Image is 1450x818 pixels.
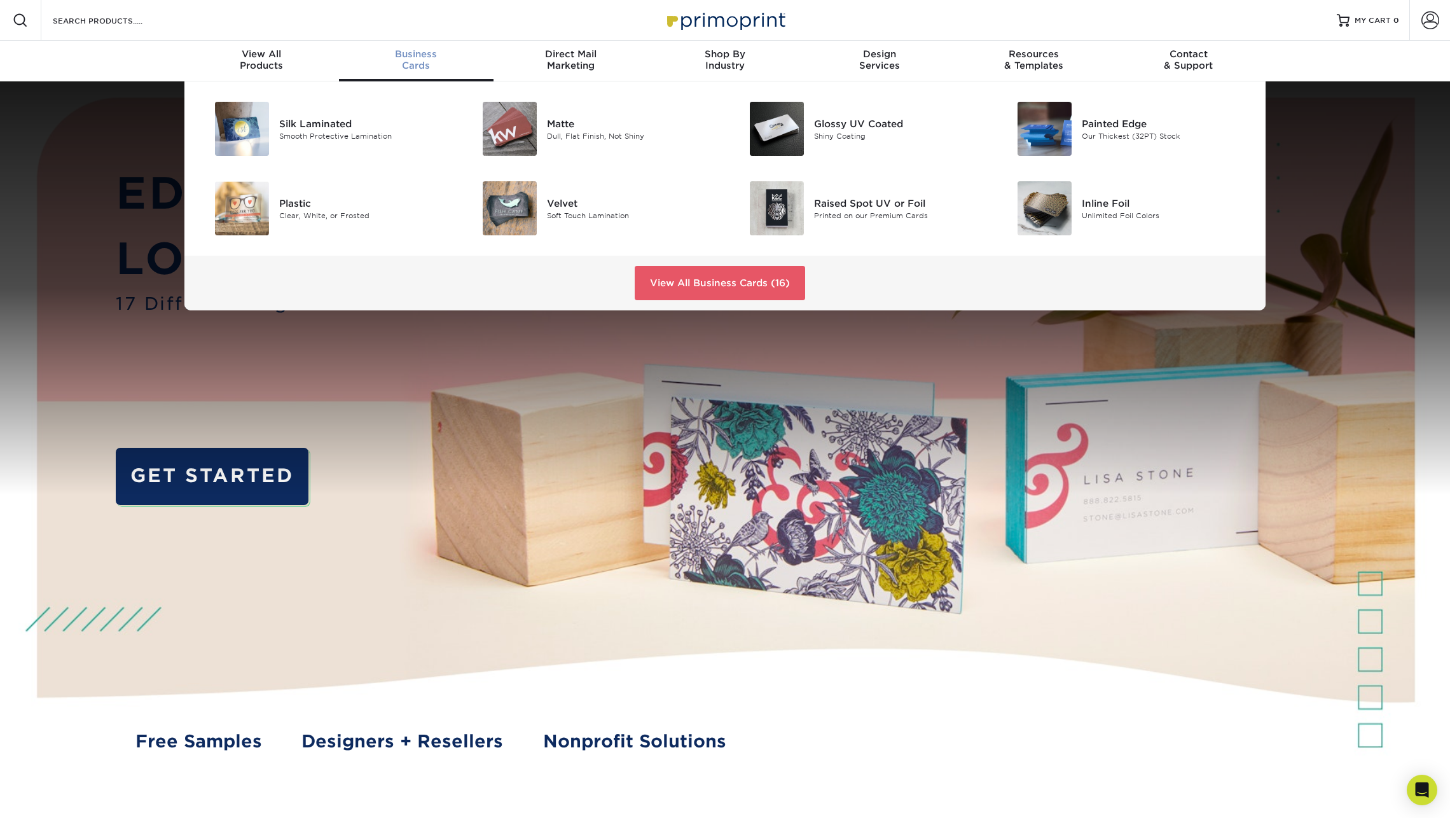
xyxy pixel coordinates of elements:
div: & Support [1111,48,1266,71]
div: Raised Spot UV or Foil [814,196,983,210]
div: Shiny Coating [814,130,983,141]
img: Matte Business Cards [483,102,537,156]
img: Silk Laminated Business Cards [215,102,269,156]
a: Direct MailMarketing [494,41,648,81]
div: Smooth Protective Lamination [279,130,448,141]
a: Inline Foil Business Cards Inline Foil Unlimited Foil Colors [1002,176,1251,240]
a: Free Samples [135,728,262,754]
span: Business [339,48,494,60]
div: Industry [648,48,803,71]
div: Cards [339,48,494,71]
input: SEARCH PRODUCTS..... [52,13,176,28]
span: View All [184,48,339,60]
a: Velvet Business Cards Velvet Soft Touch Lamination [467,176,716,240]
a: Designers + Resellers [301,728,503,754]
a: Contact& Support [1111,41,1266,81]
div: Matte [547,116,715,130]
div: Marketing [494,48,648,71]
a: BusinessCards [339,41,494,81]
span: 0 [1393,16,1399,25]
img: Primoprint [661,6,789,34]
img: Painted Edge Business Cards [1018,102,1072,156]
a: Raised Spot UV or Foil Business Cards Raised Spot UV or Foil Printed on our Premium Cards [735,176,983,240]
div: Our Thickest (32PT) Stock [1082,130,1250,141]
div: Plastic [279,196,448,210]
div: Soft Touch Lamination [547,210,715,221]
div: Velvet [547,196,715,210]
span: Direct Mail [494,48,648,60]
div: Products [184,48,339,71]
img: Inline Foil Business Cards [1018,181,1072,235]
div: Silk Laminated [279,116,448,130]
div: Printed on our Premium Cards [814,210,983,221]
img: Plastic Business Cards [215,181,269,235]
a: Resources& Templates [956,41,1111,81]
img: Raised Spot UV or Foil Business Cards [750,181,804,235]
div: Services [802,48,956,71]
a: View All Business Cards (16) [635,266,805,300]
a: Nonprofit Solutions [543,728,726,754]
a: View AllProducts [184,41,339,81]
span: Shop By [648,48,803,60]
span: MY CART [1355,15,1391,26]
div: Glossy UV Coated [814,116,983,130]
img: Glossy UV Coated Business Cards [750,102,804,156]
img: Velvet Business Cards [483,181,537,235]
div: Unlimited Foil Colors [1082,210,1250,221]
a: DesignServices [802,41,956,81]
div: Painted Edge [1082,116,1250,130]
a: Shop ByIndustry [648,41,803,81]
div: Clear, White, or Frosted [279,210,448,221]
span: Resources [956,48,1111,60]
div: Inline Foil [1082,196,1250,210]
a: Plastic Business Cards Plastic Clear, White, or Frosted [200,176,448,240]
div: & Templates [956,48,1111,71]
a: Painted Edge Business Cards Painted Edge Our Thickest (32PT) Stock [1002,97,1251,161]
div: Open Intercom Messenger [1407,775,1437,805]
a: Matte Business Cards Matte Dull, Flat Finish, Not Shiny [467,97,716,161]
a: Glossy UV Coated Business Cards Glossy UV Coated Shiny Coating [735,97,983,161]
a: Silk Laminated Business Cards Silk Laminated Smooth Protective Lamination [200,97,448,161]
div: Dull, Flat Finish, Not Shiny [547,130,715,141]
span: Contact [1111,48,1266,60]
span: Design [802,48,956,60]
